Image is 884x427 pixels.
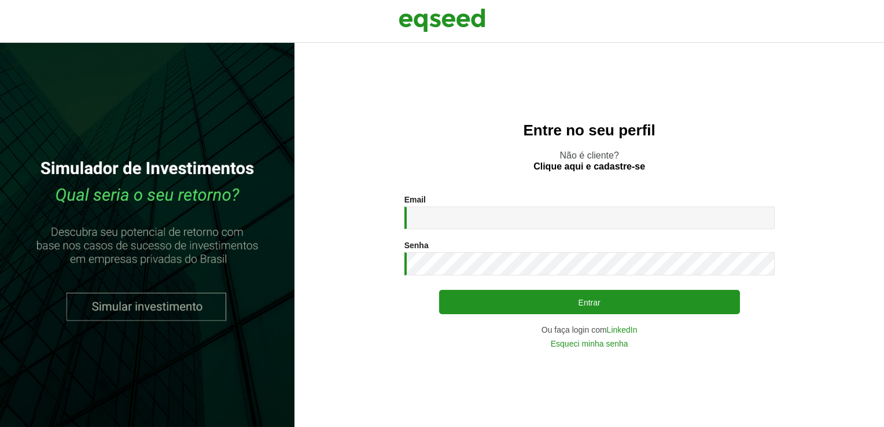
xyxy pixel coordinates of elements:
[404,241,429,249] label: Senha
[399,6,485,35] img: EqSeed Logo
[318,122,861,139] h2: Entre no seu perfil
[318,150,861,172] p: Não é cliente?
[404,196,426,204] label: Email
[551,340,628,348] a: Esqueci minha senha
[607,326,638,334] a: LinkedIn
[404,326,775,334] div: Ou faça login com
[533,162,645,171] a: Clique aqui e cadastre-se
[439,290,740,314] button: Entrar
